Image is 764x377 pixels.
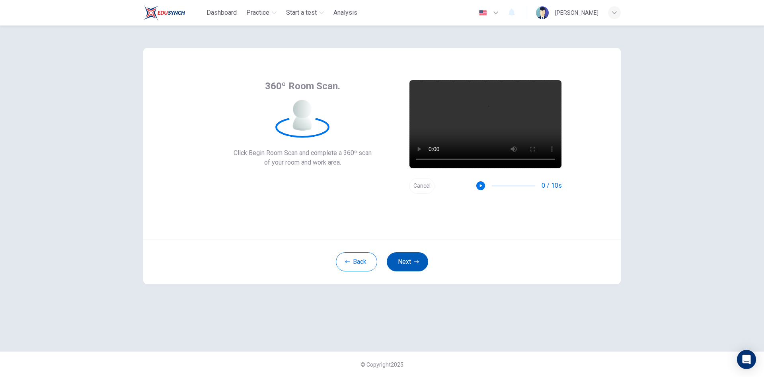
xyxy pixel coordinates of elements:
img: en [478,10,488,16]
button: Start a test [283,6,327,20]
span: Click Begin Room Scan and complete a 360º scan [234,148,372,158]
img: Train Test logo [143,5,185,21]
span: Start a test [286,8,317,18]
button: Practice [243,6,280,20]
button: Dashboard [203,6,240,20]
img: Profile picture [536,6,549,19]
span: Dashboard [207,8,237,18]
span: Analysis [333,8,357,18]
span: Practice [246,8,269,18]
span: 0 / 10s [542,181,562,190]
button: Cancel [409,178,435,194]
button: Back [336,252,377,271]
div: Open Intercom Messenger [737,350,756,369]
span: 360º Room Scan. [265,80,340,92]
div: [PERSON_NAME] [555,8,598,18]
span: of your room and work area. [234,158,372,167]
a: Train Test logo [143,5,203,21]
button: Analysis [330,6,361,20]
span: © Copyright 2025 [361,361,403,368]
button: Next [387,252,428,271]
